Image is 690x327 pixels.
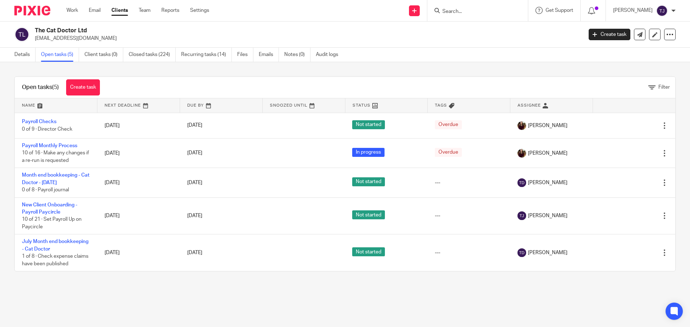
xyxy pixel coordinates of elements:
a: Details [14,48,36,62]
img: svg%3E [14,27,29,42]
a: Settings [190,7,209,14]
a: July Month end bookkeeping - Cat Doctor [22,239,88,251]
span: Get Support [546,8,573,13]
a: Reports [161,7,179,14]
span: Overdue [435,148,462,157]
td: [DATE] [97,113,180,138]
span: 0 of 9 · Director Check [22,127,72,132]
td: [DATE] [97,197,180,234]
a: Client tasks (0) [84,48,123,62]
span: (5) [52,84,59,90]
a: Payroll Checks [22,119,56,124]
td: [DATE] [97,168,180,197]
span: Status [353,103,371,107]
a: Payroll Monthly Process [22,143,77,148]
div: --- [435,249,503,256]
span: Snoozed Until [270,103,308,107]
span: 1 of 8 · Check expense claims have been published [22,254,88,266]
span: Not started [352,120,385,129]
input: Search [442,9,506,15]
span: [DATE] [187,180,202,185]
a: Month end bookkeeping - Cat Doctor - [DATE] [22,173,89,185]
span: Filter [658,85,670,90]
span: [DATE] [187,151,202,156]
a: Audit logs [316,48,344,62]
img: MaxAcc_Sep21_ElliDeanPhoto_030.jpg [517,149,526,158]
td: [DATE] [97,138,180,168]
a: Emails [259,48,279,62]
h2: The Cat Doctor Ltd [35,27,469,34]
a: Clients [111,7,128,14]
a: Create task [589,29,630,40]
h1: Open tasks [22,84,59,91]
a: Recurring tasks (14) [181,48,232,62]
span: Not started [352,177,385,186]
span: [PERSON_NAME] [528,249,567,256]
img: svg%3E [517,248,526,257]
a: Notes (0) [284,48,310,62]
a: Email [89,7,101,14]
span: 10 of 16 · Make any changes if a re-run is requested [22,151,89,163]
span: [PERSON_NAME] [528,212,567,219]
span: In progress [352,148,385,157]
span: [PERSON_NAME] [528,179,567,186]
a: Open tasks (5) [41,48,79,62]
span: [DATE] [187,213,202,218]
p: [PERSON_NAME] [613,7,653,14]
span: [DATE] [187,123,202,128]
img: svg%3E [517,178,526,187]
span: [DATE] [187,250,202,255]
span: Not started [352,247,385,256]
a: Files [237,48,253,62]
img: Pixie [14,6,50,15]
img: svg%3E [656,5,668,17]
span: [PERSON_NAME] [528,122,567,129]
span: 10 of 21 · Set Payroll Up on Paycircle [22,217,82,229]
a: Create task [66,79,100,95]
span: Overdue [435,120,462,129]
a: Work [66,7,78,14]
a: New Client Onboarding - Payroll Paycircle [22,202,77,215]
div: --- [435,212,503,219]
div: --- [435,179,503,186]
a: Closed tasks (224) [129,48,176,62]
a: Team [139,7,151,14]
td: [DATE] [97,234,180,271]
span: Tags [435,103,447,107]
span: 0 of 8 · Payroll journal [22,187,69,192]
img: MaxAcc_Sep21_ElliDeanPhoto_030.jpg [517,121,526,130]
span: Not started [352,210,385,219]
img: svg%3E [517,211,526,220]
span: [PERSON_NAME] [528,150,567,157]
p: [EMAIL_ADDRESS][DOMAIN_NAME] [35,35,578,42]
